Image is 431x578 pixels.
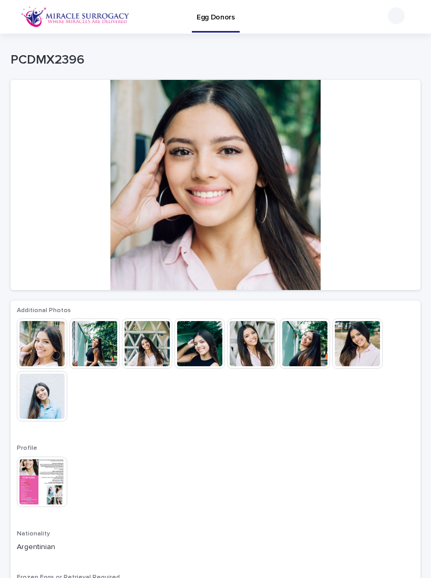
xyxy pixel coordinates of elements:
span: Profile [17,445,37,451]
img: OiFFDOGZQuirLhrlO1ag [21,6,130,27]
span: Nationality [17,531,50,537]
span: Additional Photos [17,307,71,314]
p: PCDMX2396 [11,53,416,68]
p: Argentinian [17,542,414,553]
